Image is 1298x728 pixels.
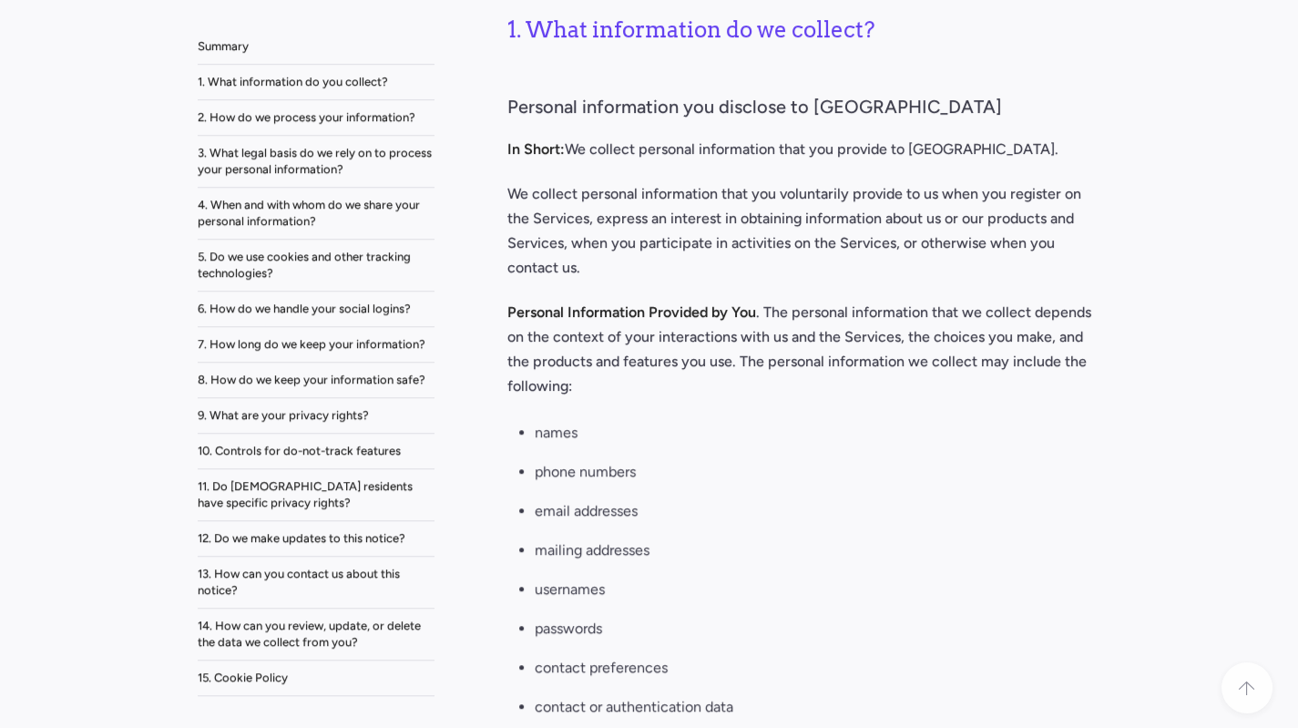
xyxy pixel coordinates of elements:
a: 10. Controls for do-not-track features [198,434,435,469]
div: 13. How can you contact us about this notice? [198,566,435,599]
a: 12. Do we make updates to this notice? [198,521,435,557]
a: 15. Cookie Policy [198,661,435,696]
a: 5. Do we use cookies and other tracking technologies? [198,240,435,292]
div: 2. How do we process your information? [198,109,415,126]
div: 12. Do we make updates to this notice? [198,530,405,547]
a: 4. When and with whom do we share your personal information? [198,188,435,240]
a: 3. What legal basis do we rely on to process your personal information? [198,136,435,188]
div: 4. When and with whom do we share your personal information? [198,197,435,230]
a: 8. How do we keep your information safe? [198,363,435,398]
li: passwords [535,616,1100,648]
li: email addresses [535,498,1100,530]
li: usernames [535,577,1100,609]
div: 11. Do [DEMOGRAPHIC_DATA] residents have specific privacy rights? [198,478,435,511]
div: 9. What are your privacy rights? [198,407,369,424]
a: Summary [198,29,435,65]
strong: Personal Information Provided by You [507,303,756,321]
p: . The personal information that we collect depends on the context of your interactions with us an... [507,300,1100,398]
div: 3. What legal basis do we rely on to process your personal information? [198,145,435,178]
li: names [535,420,1100,452]
a: 9. What are your privacy rights? [198,398,435,434]
div: 14. How can you review, update, or delete the data we collect from you? [198,618,435,651]
li: mailing addresses [535,538,1100,569]
a: 7. How long do we keep your information? [198,327,435,363]
div: 15. Cookie Policy [198,670,288,686]
div: 1. What information do you collect? [198,74,388,90]
a: 11. Do [DEMOGRAPHIC_DATA] residents have specific privacy rights? [198,469,435,521]
h5: Personal information you disclose to [GEOGRAPHIC_DATA] [507,73,1100,122]
p: We collect personal information that you voluntarily provide to us when you register on the Servi... [507,181,1100,280]
div: 5. Do we use cookies and other tracking technologies? [198,249,435,282]
p: We collect personal information that you provide to [GEOGRAPHIC_DATA]. [507,137,1100,161]
li: contact or authentication data [535,694,1100,726]
div: 7. How long do we keep your information? [198,336,425,353]
div: 6. How do we handle your social logins? [198,301,411,317]
div: Summary [198,38,249,55]
strong: In Short: [507,140,565,158]
a: 1. What information do you collect? [198,65,435,100]
a: 2. How do we process your information? [198,100,435,136]
li: phone numbers [535,459,1100,491]
a: 13. How can you contact us about this notice? [198,557,435,609]
div: 10. Controls for do-not-track features [198,443,401,459]
a: 14. How can you review, update, or delete the data we collect from you? [198,609,435,661]
a: 6. How do we handle your social logins? [198,292,435,327]
div: 8. How do we keep your information safe? [198,372,425,388]
li: contact preferences [535,655,1100,687]
div:  [1238,682,1256,695]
